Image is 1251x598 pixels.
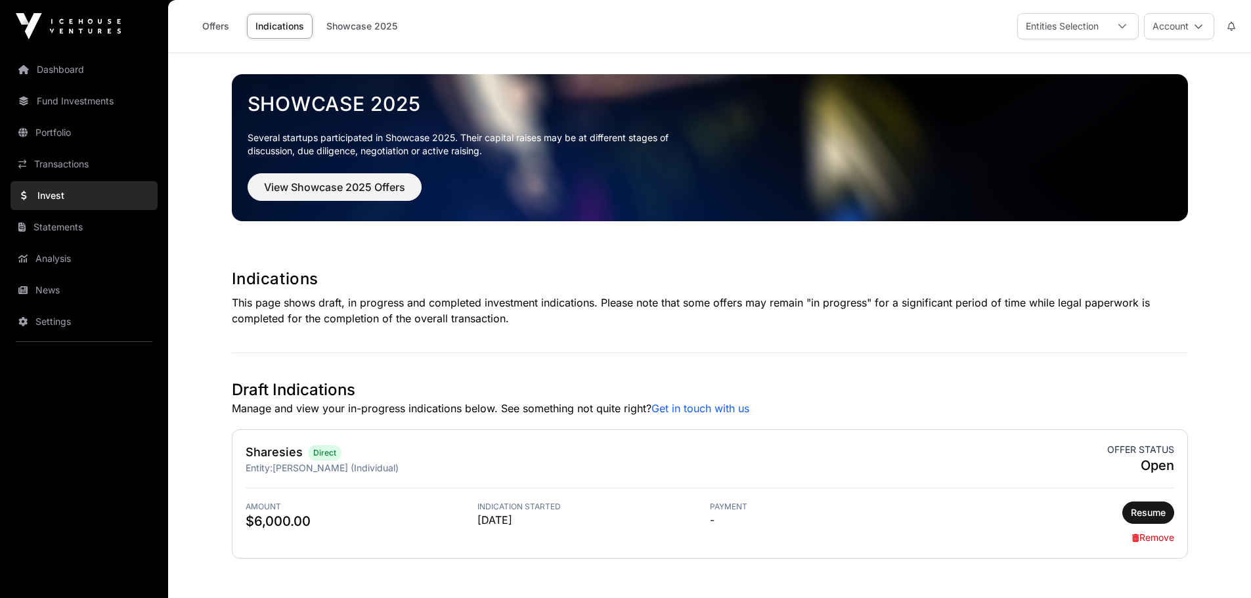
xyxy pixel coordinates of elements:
[1185,535,1251,598] iframe: Chat Widget
[710,502,942,512] span: Payment
[11,150,158,179] a: Transactions
[1107,443,1174,456] span: Offer status
[232,74,1188,221] img: Showcase 2025
[273,462,399,473] span: [PERSON_NAME] (Individual)
[247,14,313,39] a: Indications
[264,179,405,195] span: View Showcase 2025 Offers
[11,244,158,273] a: Analysis
[16,13,121,39] img: Icehouse Ventures Logo
[248,173,422,201] button: View Showcase 2025 Offers
[710,502,942,545] div: -
[1122,502,1174,524] button: Resume
[11,87,158,116] a: Fund Investments
[248,186,422,200] a: View Showcase 2025 Offers
[246,502,478,512] span: Amount
[248,92,1172,116] a: Showcase 2025
[189,14,242,39] a: Offers
[246,445,303,459] a: Sharesies
[232,295,1188,326] p: This page shows draft, in progress and completed investment indications. Please note that some of...
[11,276,158,305] a: News
[477,512,710,528] span: [DATE]
[1132,532,1174,543] a: Remove
[248,131,689,158] p: Several startups participated in Showcase 2025. Their capital raises may be at different stages o...
[232,268,1188,289] h1: Indications
[1131,506,1166,519] span: Resume
[1107,456,1174,475] span: Open
[11,213,158,242] a: Statements
[246,512,478,530] span: $6,000.00
[232,400,1188,416] p: Manage and view your in-progress indications below. See something not quite right?
[477,502,710,512] span: Indication Started
[11,118,158,147] a: Portfolio
[232,379,1188,400] h1: Draft Indications
[1144,13,1214,39] button: Account
[246,462,273,473] span: Entity:
[318,14,406,39] a: Showcase 2025
[11,307,158,336] a: Settings
[651,402,749,415] a: Get in touch with us
[11,181,158,210] a: Invest
[1018,14,1107,39] div: Entities Selection
[313,448,336,458] span: Direct
[11,55,158,84] a: Dashboard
